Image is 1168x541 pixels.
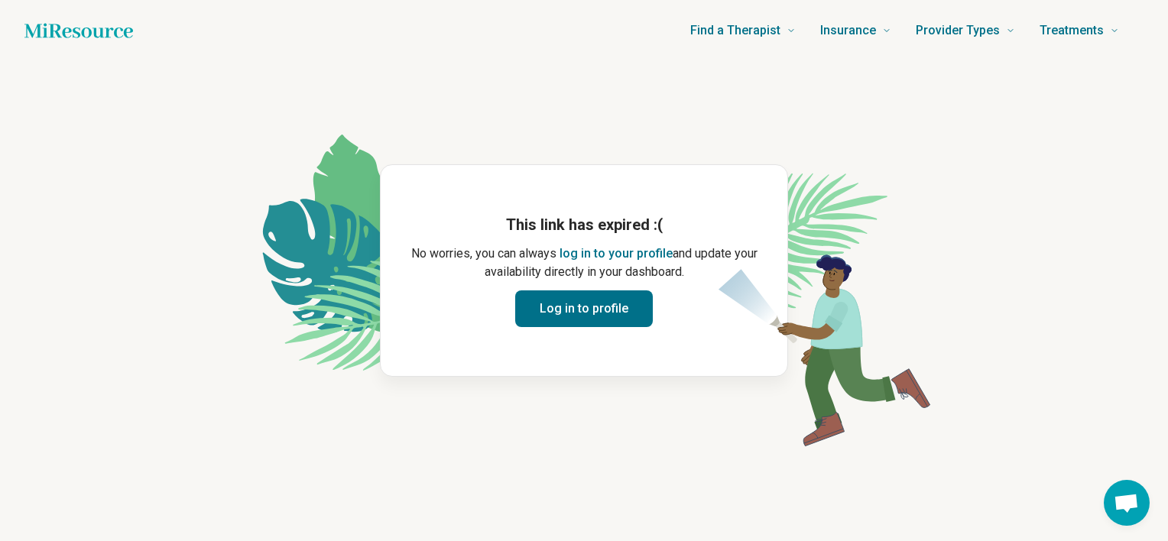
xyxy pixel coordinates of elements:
p: No worries, you can always and update your availability directly in your dashboard. [405,245,763,281]
span: Find a Therapist [690,20,780,41]
button: log in to your profile [560,245,673,263]
h1: This link has expired :( [405,214,763,235]
span: Provider Types [916,20,1000,41]
a: Home page [24,15,133,46]
button: Log in to profile [515,290,653,327]
span: Treatments [1040,20,1104,41]
div: Open chat [1104,480,1150,526]
span: Insurance [820,20,876,41]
